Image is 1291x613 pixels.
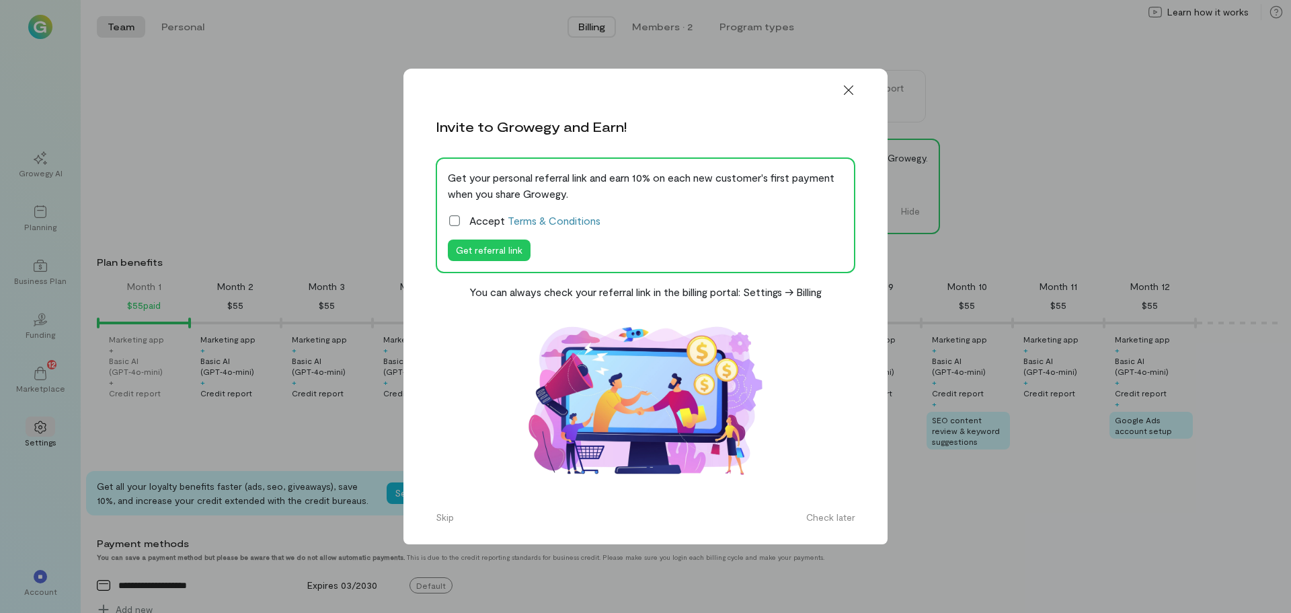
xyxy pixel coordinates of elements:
[448,240,531,261] button: Get referral link
[798,507,863,528] button: Check later
[436,117,627,136] div: Invite to Growegy and Earn!
[428,507,462,528] button: Skip
[511,311,780,491] img: Affiliate
[448,170,843,202] div: Get your personal referral link and earn 10% on each new customer's first payment when you share ...
[469,213,600,229] span: Accept
[469,284,822,300] div: You can always check your referral link in the billing portal: Settings -> Billing
[508,214,600,227] a: Terms & Conditions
